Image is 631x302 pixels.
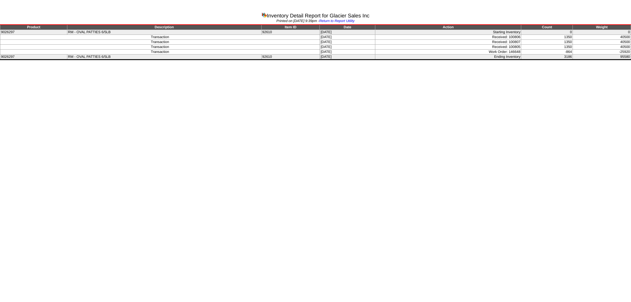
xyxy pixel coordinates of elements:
td: Received: 100805 [375,45,521,50]
td: 92610 [261,30,320,35]
td: 92610 [261,55,320,60]
td: 9026297 [0,30,67,35]
td: 40500 [573,35,631,40]
td: Transaction [0,50,320,55]
td: [DATE] [320,40,375,45]
td: [DATE] [320,45,375,50]
td: 95580 [573,55,631,60]
td: Transaction [0,40,320,45]
img: graph.gif [262,12,267,17]
td: RM - OVAL PATTIES 6/5LB [67,30,261,35]
td: Work Order: 146648 [375,50,521,55]
td: 3186 [521,55,573,60]
td: RM - OVAL PATTIES 6/5LB [67,55,261,60]
td: Starting Inventory [375,30,521,35]
td: -864 [521,50,573,55]
td: -25920 [573,50,631,55]
td: Item ID [261,25,320,30]
td: Transaction [0,35,320,40]
td: 1350 [521,40,573,45]
td: 40500 [573,40,631,45]
td: [DATE] [320,35,375,40]
td: Action [375,25,521,30]
td: Transaction [0,45,320,50]
td: [DATE] [320,50,375,55]
td: Weight [573,25,631,30]
td: Received: 100807 [375,40,521,45]
td: Ending Inventory [375,55,521,60]
td: Date [320,25,375,30]
td: [DATE] [320,30,375,35]
td: Description [67,25,261,30]
td: Product [0,25,67,30]
td: 9026297 [0,55,67,60]
td: 1350 [521,45,573,50]
td: Received: 100806 [375,35,521,40]
a: Return to Report Utility [319,19,355,23]
td: 40500 [573,45,631,50]
td: 0 [573,30,631,35]
td: 1350 [521,35,573,40]
td: [DATE] [320,55,375,60]
td: Count [521,25,573,30]
td: 0 [521,30,573,35]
